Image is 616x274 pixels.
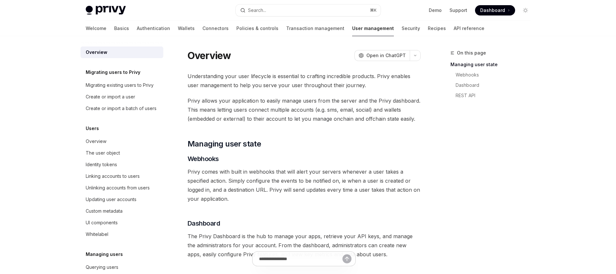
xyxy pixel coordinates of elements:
a: Linking accounts to users [81,170,163,182]
a: Migrating existing users to Privy [81,79,163,91]
a: Authentication [137,21,170,36]
a: Policies & controls [236,21,278,36]
a: Custom metadata [81,205,163,217]
a: Identity tokens [81,159,163,170]
div: Custom metadata [86,207,123,215]
a: Managing user state [450,59,536,70]
a: Wallets [178,21,195,36]
a: Webhooks [456,70,536,80]
a: Security [402,21,420,36]
a: Dashboard [475,5,515,15]
h5: Managing users [86,250,123,258]
a: Overview [81,46,163,58]
a: Unlinking accounts from users [81,182,163,194]
button: Search...⌘K [236,5,381,16]
div: Linking accounts to users [86,172,140,180]
a: UI components [81,217,163,228]
a: Welcome [86,21,106,36]
button: Toggle dark mode [520,5,531,15]
a: Overview [81,136,163,147]
a: API reference [454,21,484,36]
span: Privy comes with built in webhooks that will alert your servers whenever a user takes a specified... [188,167,421,203]
span: The Privy Dashboard is the hub to manage your apps, retrieve your API keys, and manage the admini... [188,232,421,259]
div: Create or import a batch of users [86,105,157,112]
a: Connectors [202,21,229,36]
div: Overview [86,137,106,145]
a: REST API [456,90,536,101]
img: light logo [86,6,126,15]
a: Support [449,7,467,14]
div: Unlinking accounts from users [86,184,150,192]
span: On this page [457,49,486,57]
h1: Overview [188,50,231,61]
div: Overview [86,48,107,56]
span: Dashboard [188,219,220,228]
button: Open in ChatGPT [354,50,410,61]
div: Whitelabel [86,230,108,238]
a: Recipes [428,21,446,36]
span: Managing user state [188,139,261,149]
div: Migrating existing users to Privy [86,81,154,89]
div: Search... [248,6,266,14]
div: Identity tokens [86,161,117,168]
h5: Migrating users to Privy [86,68,140,76]
a: Demo [429,7,442,14]
a: Dashboard [456,80,536,90]
span: Webhooks [188,154,219,163]
a: Create or import a user [81,91,163,103]
a: The user object [81,147,163,159]
h5: Users [86,125,99,132]
a: Transaction management [286,21,344,36]
div: Updating user accounts [86,196,136,203]
div: The user object [86,149,120,157]
a: Create or import a batch of users [81,103,163,114]
div: Create or import a user [86,93,135,101]
span: Open in ChatGPT [366,52,406,59]
span: ⌘ K [370,8,377,13]
span: Dashboard [480,7,505,14]
div: UI components [86,219,118,227]
div: Querying users [86,263,118,271]
span: Privy allows your application to easily manage users from the server and the Privy dashboard. Thi... [188,96,421,123]
a: Basics [114,21,129,36]
a: User management [352,21,394,36]
a: Whitelabel [81,228,163,240]
a: Updating user accounts [81,194,163,205]
button: Send message [342,254,351,263]
span: Understanding your user lifecycle is essential to crafting incredible products. Privy enables use... [188,72,421,90]
a: Querying users [81,261,163,273]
